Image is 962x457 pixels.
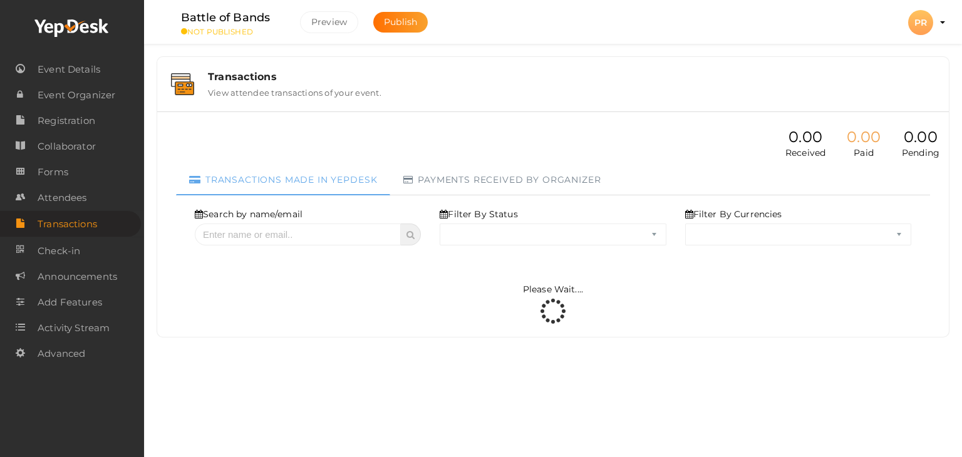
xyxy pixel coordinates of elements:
small: NOT PUBLISHED [181,27,281,36]
label: Battle of Bands [181,9,270,27]
a: Transactions made in Yepdesk [176,166,390,195]
label: Filter By Currencies [685,208,782,220]
a: Payments received by organizer [390,166,614,195]
div: 0.00 [902,128,939,146]
img: bank-details.svg [171,73,194,95]
a: Transactions View attendee transactions of your event. [163,88,943,100]
span: Please Wait.... [523,284,583,295]
input: Enter name or email.. [195,223,401,245]
span: Transactions [38,212,97,237]
span: Event Organizer [38,83,115,108]
span: Collaborator [38,134,96,159]
span: Attendees [38,185,86,210]
span: Publish [384,16,417,28]
span: Event Details [38,57,100,82]
profile-pic: PR [908,17,933,28]
p: Received [785,146,825,159]
label: View attendee transactions of your event. [208,83,381,98]
span: Check-in [38,239,80,264]
button: PR [904,9,937,36]
p: Paid [847,146,881,159]
span: Activity Stream [38,316,110,341]
span: Add Features [38,290,102,315]
span: Advanced [38,341,85,366]
button: Publish [373,12,428,33]
span: Announcements [38,264,117,289]
div: PR [908,10,933,35]
label: Filter By Status [440,208,517,220]
span: Registration [38,108,95,133]
button: Preview [300,11,358,33]
p: Pending [902,146,939,159]
div: Transactions [208,71,935,83]
span: Forms [38,160,68,185]
div: 0.00 [785,128,825,146]
label: Search by name/email [195,208,303,220]
div: 0.00 [847,128,881,146]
